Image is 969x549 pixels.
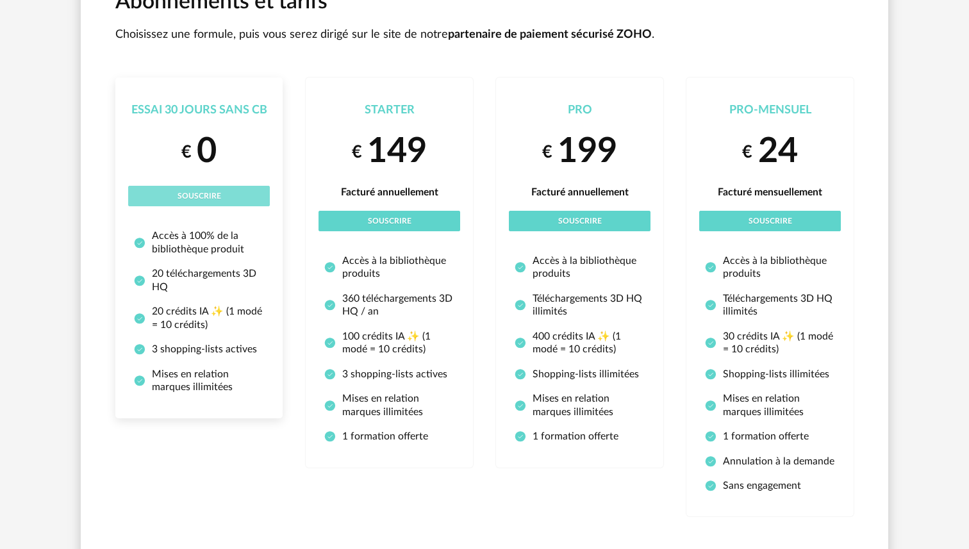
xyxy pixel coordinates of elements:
button: Souscrire [128,186,270,206]
li: 20 téléchargements 3D HQ [134,267,264,293]
div: Pro-Mensuel [699,103,841,118]
li: 1 formation offerte [705,430,835,443]
li: 400 crédits IA ✨ (1 modé = 10 crédits) [515,330,645,356]
li: Accès à la bibliothèque produits [705,254,835,281]
span: Facturé annuellement [531,187,629,197]
li: Téléchargements 3D HQ illimités [515,292,645,318]
li: Mises en relation marques illimitées [515,392,645,418]
span: 149 [367,135,427,169]
li: 1 formation offerte [324,430,454,443]
span: Facturé mensuellement [718,187,822,197]
span: Facturé annuellement [341,187,438,197]
small: € [181,141,192,163]
li: 30 crédits IA ✨ (1 modé = 10 crédits) [705,330,835,356]
li: Mises en relation marques illimitées [705,392,835,418]
li: Téléchargements 3D HQ illimités [705,292,835,318]
button: Souscrire [319,211,460,231]
li: Accès à la bibliothèque produits [515,254,645,281]
li: Accès à 100% de la bibliothèque produit [134,229,264,256]
div: Pro [509,103,650,118]
span: Souscrire [368,217,411,225]
li: 360 téléchargements 3D HQ / an [324,292,454,318]
span: Souscrire [749,217,792,225]
strong: partenaire de paiement sécurisé ZOHO [448,29,652,40]
li: Mises en relation marques illimitées [134,368,264,394]
li: 3 shopping-lists actives [134,343,264,356]
span: 24 [758,135,798,169]
small: € [542,141,552,163]
li: Shopping-lists illimitées [515,368,645,381]
small: € [742,141,752,163]
li: 100 crédits IA ✨ (1 modé = 10 crédits) [324,330,454,356]
div: Starter [319,103,460,118]
li: Accès à la bibliothèque produits [324,254,454,281]
p: Choisissez une formule, puis vous serez dirigé sur le site de notre . [115,28,854,42]
div: Essai 30 jours sans CB [128,103,270,118]
small: € [352,141,362,163]
li: Sans engagement [705,479,835,492]
span: 199 [558,135,617,169]
span: Souscrire [178,192,221,200]
span: Souscrire [558,217,602,225]
button: Souscrire [699,211,841,231]
button: Souscrire [509,211,650,231]
li: 3 shopping-lists actives [324,368,454,381]
span: 0 [197,135,217,169]
li: Shopping-lists illimitées [705,368,835,381]
li: Mises en relation marques illimitées [324,392,454,418]
li: Annulation à la demande [705,455,835,468]
li: 20 crédits IA ✨ (1 modé = 10 crédits) [134,305,264,331]
li: 1 formation offerte [515,430,645,443]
